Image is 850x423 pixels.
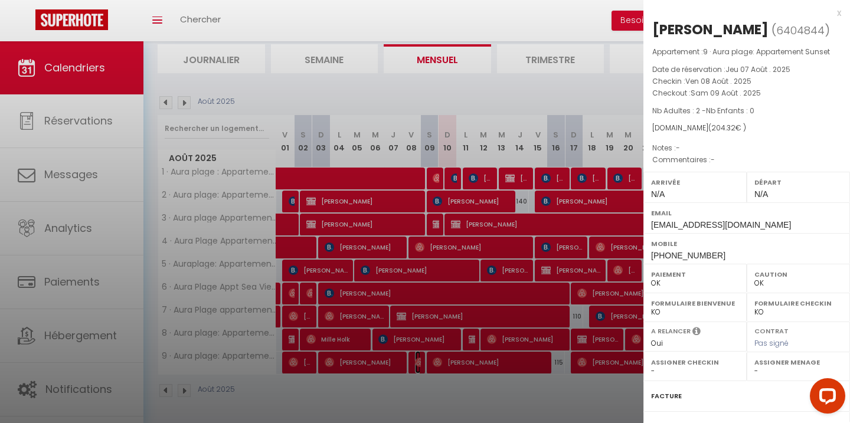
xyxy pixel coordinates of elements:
p: Date de réservation : [652,64,841,76]
label: Formulaire Checkin [754,297,842,309]
span: ( € ) [708,123,746,133]
p: Checkout : [652,87,841,99]
span: Pas signé [754,338,789,348]
label: A relancer [651,326,691,336]
span: - [676,143,680,153]
label: Assigner Checkin [651,356,739,368]
label: Départ [754,176,842,188]
span: [PHONE_NUMBER] [651,251,725,260]
span: 6404844 [776,23,825,38]
span: 204.32 [711,123,735,133]
iframe: LiveChat chat widget [800,373,850,423]
p: Checkin : [652,76,841,87]
label: Mobile [651,238,842,250]
label: Contrat [754,326,789,334]
label: Caution [754,268,842,280]
div: [PERSON_NAME] [652,20,769,39]
span: N/A [754,189,768,199]
span: - [711,155,715,165]
span: ( ) [771,22,830,38]
label: Formulaire Bienvenue [651,297,739,309]
label: Arrivée [651,176,739,188]
span: Ven 08 Août . 2025 [685,76,751,86]
p: Commentaires : [652,154,841,166]
span: Jeu 07 Août . 2025 [725,64,790,74]
div: [DOMAIN_NAME] [652,123,841,134]
span: Nb Adultes : 2 - [652,106,754,116]
div: x [643,6,841,20]
span: Sam 09 Août . 2025 [691,88,761,98]
p: Notes : [652,142,841,154]
span: Nb Enfants : 0 [706,106,754,116]
span: N/A [651,189,665,199]
span: 9 · Aura plage: Appartement Sunset [703,47,830,57]
i: Sélectionner OUI si vous souhaiter envoyer les séquences de messages post-checkout [692,326,701,339]
label: Paiement [651,268,739,280]
label: Facture [651,390,682,402]
p: Appartement : [652,46,841,58]
span: [EMAIL_ADDRESS][DOMAIN_NAME] [651,220,791,229]
label: Assigner Menage [754,356,842,368]
label: Email [651,207,842,219]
